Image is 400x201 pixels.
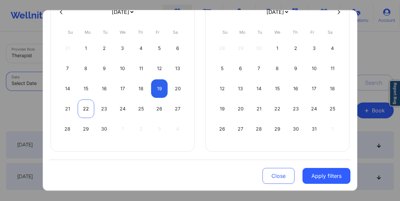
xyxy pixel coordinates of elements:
[269,120,286,138] div: Wed Oct 29 2025
[78,39,95,58] div: Mon Sep 01 2025
[269,100,286,118] div: Wed Oct 22 2025
[214,100,231,118] div: Sun Oct 19 2025
[232,59,249,78] div: Mon Oct 06 2025
[306,59,323,78] div: Fri Oct 10 2025
[78,79,95,98] div: Mon Sep 15 2025
[251,120,267,138] div: Tue Oct 28 2025
[287,39,304,58] div: Thu Oct 02 2025
[151,79,168,98] div: Fri Sep 19 2025
[151,59,168,78] div: Fri Sep 12 2025
[151,100,168,118] div: Fri Sep 26 2025
[287,100,304,118] div: Thu Oct 23 2025
[59,120,76,138] div: Sun Sep 28 2025
[310,30,314,35] abbr: Friday
[114,59,131,78] div: Wed Sep 10 2025
[114,79,131,98] div: Wed Sep 17 2025
[78,120,95,138] div: Mon Sep 29 2025
[302,168,350,184] button: Apply filters
[214,120,231,138] div: Sun Oct 26 2025
[59,100,76,118] div: Sun Sep 21 2025
[287,120,304,138] div: Thu Oct 30 2025
[222,30,227,35] abbr: Sunday
[173,30,178,35] abbr: Saturday
[151,39,168,58] div: Fri Sep 05 2025
[96,100,113,118] div: Tue Sep 23 2025
[59,59,76,78] div: Sun Sep 07 2025
[133,100,149,118] div: Thu Sep 25 2025
[251,100,267,118] div: Tue Oct 21 2025
[169,100,186,118] div: Sat Sep 27 2025
[169,79,186,98] div: Sat Sep 20 2025
[269,79,286,98] div: Wed Oct 15 2025
[133,39,149,58] div: Thu Sep 04 2025
[324,39,341,58] div: Sat Oct 04 2025
[214,59,231,78] div: Sun Oct 05 2025
[251,79,267,98] div: Tue Oct 14 2025
[78,100,95,118] div: Mon Sep 22 2025
[96,79,113,98] div: Tue Sep 16 2025
[324,59,341,78] div: Sat Oct 11 2025
[59,79,76,98] div: Sun Sep 14 2025
[156,30,160,35] abbr: Friday
[114,39,131,58] div: Wed Sep 03 2025
[232,79,249,98] div: Mon Oct 13 2025
[274,30,280,35] abbr: Wednesday
[214,79,231,98] div: Sun Oct 12 2025
[78,59,95,78] div: Mon Sep 08 2025
[169,59,186,78] div: Sat Sep 13 2025
[133,79,149,98] div: Thu Sep 18 2025
[138,30,143,35] abbr: Thursday
[293,30,298,35] abbr: Thursday
[114,100,131,118] div: Wed Sep 24 2025
[120,30,126,35] abbr: Wednesday
[324,100,341,118] div: Sat Oct 25 2025
[306,79,323,98] div: Fri Oct 17 2025
[239,30,245,35] abbr: Monday
[96,59,113,78] div: Tue Sep 09 2025
[324,79,341,98] div: Sat Oct 18 2025
[232,100,249,118] div: Mon Oct 20 2025
[251,59,267,78] div: Tue Oct 07 2025
[96,39,113,58] div: Tue Sep 02 2025
[96,120,113,138] div: Tue Sep 30 2025
[306,39,323,58] div: Fri Oct 03 2025
[306,120,323,138] div: Fri Oct 31 2025
[269,59,286,78] div: Wed Oct 08 2025
[287,59,304,78] div: Thu Oct 09 2025
[85,30,91,35] abbr: Monday
[287,79,304,98] div: Thu Oct 16 2025
[258,30,262,35] abbr: Tuesday
[306,100,323,118] div: Fri Oct 24 2025
[262,168,295,184] button: Close
[232,120,249,138] div: Mon Oct 27 2025
[103,30,107,35] abbr: Tuesday
[68,30,73,35] abbr: Sunday
[133,59,149,78] div: Thu Sep 11 2025
[169,39,186,58] div: Sat Sep 06 2025
[269,39,286,58] div: Wed Oct 01 2025
[328,30,333,35] abbr: Saturday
